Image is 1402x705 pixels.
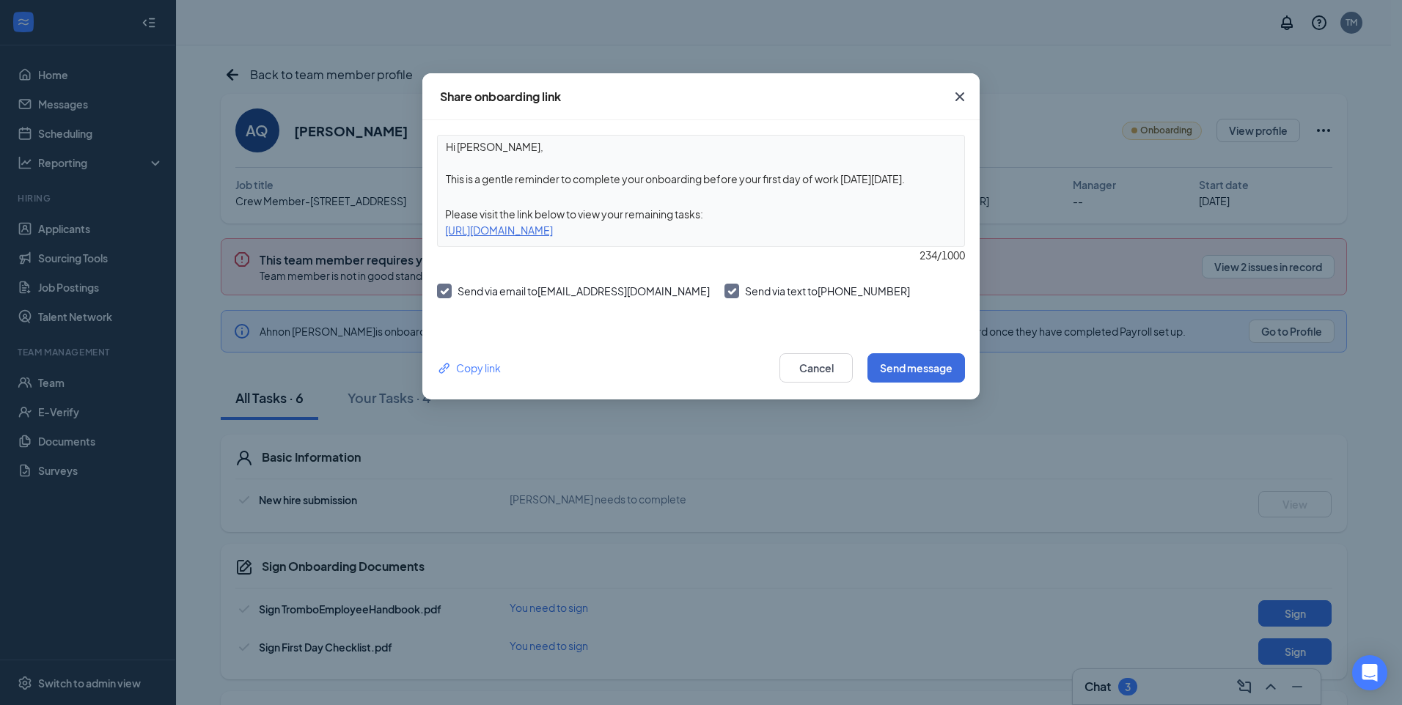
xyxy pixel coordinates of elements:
div: Share onboarding link [440,89,561,105]
div: 234 / 1000 [437,247,965,263]
span: Send via email to [EMAIL_ADDRESS][DOMAIN_NAME] [458,284,710,298]
span: Send via text to [PHONE_NUMBER] [745,284,910,298]
button: Close [940,73,980,120]
svg: Cross [951,88,969,106]
div: Copy link [437,360,501,376]
div: [URL][DOMAIN_NAME] [438,222,964,238]
div: Please visit the link below to view your remaining tasks: [438,206,964,222]
div: Open Intercom Messenger [1352,655,1387,690]
button: Link Copy link [437,360,501,376]
textarea: Hi [PERSON_NAME], This is a gentle reminder to complete your onboarding before your first day of ... [438,136,964,190]
button: Send message [867,353,965,383]
svg: Link [437,361,452,376]
button: Cancel [779,353,853,383]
